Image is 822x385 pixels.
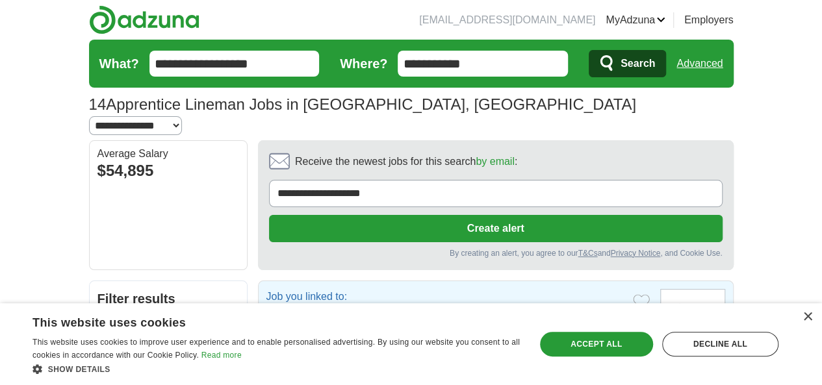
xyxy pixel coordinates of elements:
[633,294,650,310] button: Add to favorite jobs
[89,93,107,116] span: 14
[578,249,597,258] a: T&Cs
[662,332,778,356] div: Decline all
[269,247,723,259] div: By creating an alert, you agree to our and , and Cookie Use.
[32,338,520,360] span: This website uses cookies to improve user experience and to enable personalised advertising. By u...
[540,332,653,356] div: Accept all
[89,95,637,113] h1: Apprentice Lineman Jobs in [GEOGRAPHIC_DATA], [GEOGRAPHIC_DATA]
[269,215,723,242] button: Create alert
[266,289,623,304] p: Job you linked to:
[340,54,387,73] label: Where?
[684,12,734,28] a: Employers
[48,365,110,374] span: Show details
[295,154,517,169] span: Receive the newest jobs for this search :
[90,281,247,316] h2: Filter results
[589,50,666,77] button: Search
[606,12,665,28] a: MyAdzuna
[419,12,595,28] li: [EMAIL_ADDRESS][DOMAIN_NAME]
[97,149,239,159] div: Average Salary
[97,159,239,182] div: $54,895
[201,351,242,360] a: Read more, opens a new window
[676,51,723,77] a: Advanced
[99,54,139,73] label: What?
[610,249,660,258] a: Privacy Notice
[89,5,199,34] img: Adzuna logo
[660,289,725,338] img: Quanta Services logo
[621,51,655,77] span: Search
[803,312,812,322] div: Close
[32,311,488,330] div: This website uses cookies
[32,362,520,375] div: Show details
[476,156,515,167] a: by email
